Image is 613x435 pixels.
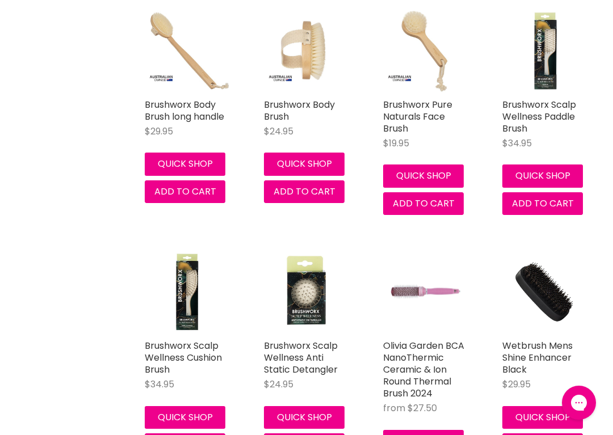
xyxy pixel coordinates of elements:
[264,378,293,391] span: $24.95
[502,249,587,334] img: Wetbrush Mens Shine Enhancer Black
[145,98,224,123] a: Brushworx Body Brush long handle
[264,249,349,334] img: Brushworx Scalp Wellness Anti Static Detangler
[264,125,293,138] span: $24.95
[556,382,602,424] iframe: Gorgias live chat messenger
[502,339,573,376] a: Wetbrush Mens Shine Enhancer Black
[383,164,464,187] button: Quick shop
[145,339,222,376] a: Brushworx Scalp Wellness Cushion Brush
[502,406,583,429] button: Quick shop
[512,197,574,210] span: Add to cart
[502,98,576,135] a: Brushworx Scalp Wellness Paddle Brush
[274,185,335,198] span: Add to cart
[502,378,531,391] span: $29.95
[145,125,173,138] span: $29.95
[145,8,230,93] img: Brushworx Body Brush long handle
[383,98,452,135] a: Brushworx Pure Naturals Face Brush
[383,192,464,215] button: Add to cart
[145,249,230,334] img: Brushworx Scalp Wellness Cushion Brush
[383,8,468,93] img: Brushworx Pure Naturals Face Brush
[264,180,345,203] button: Add to cart
[264,406,345,429] button: Quick shop
[383,249,468,334] a: Olivia Garden BCA NanoThermic Ceramic & Ion Round Thermal Brush 2024
[264,98,335,123] a: Brushworx Body Brush
[264,8,349,93] img: Brushworx Body Brush
[145,378,174,391] span: $34.95
[393,197,455,210] span: Add to cart
[383,339,464,400] a: Olivia Garden BCA NanoThermic Ceramic & Ion Round Thermal Brush 2024
[145,406,225,429] button: Quick shop
[154,185,216,198] span: Add to cart
[502,137,532,150] span: $34.95
[264,153,345,175] button: Quick shop
[502,192,583,215] button: Add to cart
[145,153,225,175] button: Quick shop
[145,180,225,203] button: Add to cart
[383,137,409,150] span: $19.95
[408,402,437,415] span: $27.50
[502,8,587,93] img: Brushworx Scalp Wellness Paddle Brush
[383,279,468,305] img: Olivia Garden BCA NanoThermic Ceramic & Ion Round Thermal Brush 2024
[264,339,338,376] a: Brushworx Scalp Wellness Anti Static Detangler
[502,164,583,187] button: Quick shop
[383,402,405,415] span: from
